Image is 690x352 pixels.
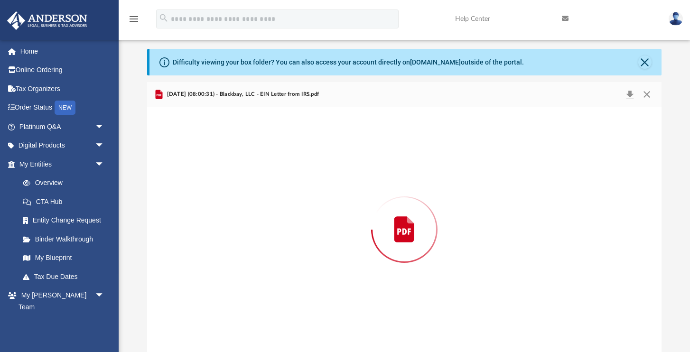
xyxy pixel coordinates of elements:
[159,13,169,23] i: search
[638,88,655,101] button: Close
[7,79,119,98] a: Tax Organizers
[7,42,119,61] a: Home
[147,82,662,352] div: Preview
[95,117,114,137] span: arrow_drop_down
[7,286,114,316] a: My [PERSON_NAME] Teamarrow_drop_down
[7,98,119,118] a: Order StatusNEW
[13,230,119,249] a: Binder Walkthrough
[128,18,140,25] a: menu
[7,117,119,136] a: Platinum Q&Aarrow_drop_down
[669,12,683,26] img: User Pic
[165,90,319,99] span: [DATE] (08:00:31) - Blackbay, LLC - EIN Letter from IRS.pdf
[7,155,119,174] a: My Entitiesarrow_drop_down
[638,56,652,69] button: Close
[55,101,75,115] div: NEW
[13,211,119,230] a: Entity Change Request
[13,192,119,211] a: CTA Hub
[173,57,524,67] div: Difficulty viewing your box folder? You can also access your account directly on outside of the p...
[95,136,114,156] span: arrow_drop_down
[7,136,119,155] a: Digital Productsarrow_drop_down
[621,88,638,101] button: Download
[95,286,114,306] span: arrow_drop_down
[4,11,90,30] img: Anderson Advisors Platinum Portal
[13,249,114,268] a: My Blueprint
[95,155,114,174] span: arrow_drop_down
[13,267,119,286] a: Tax Due Dates
[128,13,140,25] i: menu
[13,174,119,193] a: Overview
[7,61,119,80] a: Online Ordering
[410,58,461,66] a: [DOMAIN_NAME]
